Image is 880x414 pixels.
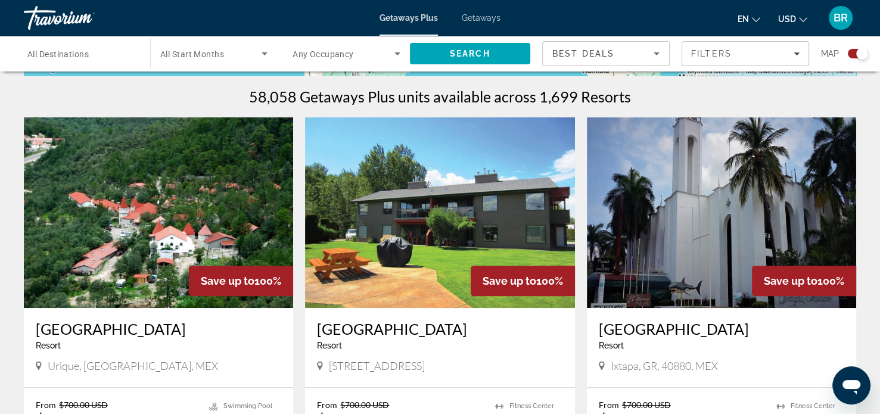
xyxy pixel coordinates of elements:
[599,400,619,410] span: From
[201,275,254,287] span: Save up to
[36,400,56,410] span: From
[599,320,844,338] a: [GEOGRAPHIC_DATA]
[48,359,218,372] span: Urique, [GEOGRAPHIC_DATA], MEX
[329,359,425,372] span: [STREET_ADDRESS]
[340,400,389,410] span: $700.00 USD
[778,14,796,24] span: USD
[552,46,660,61] mat-select: Sort by
[450,49,490,58] span: Search
[293,49,354,59] span: Any Occupancy
[738,14,749,24] span: en
[738,10,760,27] button: Change language
[24,2,143,33] a: Travorium
[27,47,135,61] input: Select destination
[752,266,856,296] div: 100%
[317,341,342,350] span: Resort
[27,49,89,59] span: All Destinations
[462,13,500,23] a: Getaways
[317,400,337,410] span: From
[249,88,631,105] h1: 58,058 Getaways Plus units available across 1,699 Resorts
[599,341,624,350] span: Resort
[611,359,718,372] span: Ixtapa, GR, 40880, MEX
[587,117,856,308] img: Ixtapa Palace Resort
[834,12,848,24] span: BR
[24,117,293,308] img: Hotel Mansión Tarahumara
[778,10,807,27] button: Change currency
[764,275,817,287] span: Save up to
[59,400,108,410] span: $700.00 USD
[509,402,554,410] span: Fitness Center
[483,275,536,287] span: Save up to
[691,49,732,58] span: Filters
[832,366,870,404] iframe: Button to launch messaging window
[410,43,531,64] button: Search
[305,117,574,308] img: Holiday Park Resort
[552,49,614,58] span: Best Deals
[160,49,224,59] span: All Start Months
[688,67,739,76] button: Keyboard shortcuts
[189,266,293,296] div: 100%
[471,266,575,296] div: 100%
[380,13,438,23] a: Getaways Plus
[682,41,809,66] button: Filters
[821,45,839,62] span: Map
[317,320,562,338] a: [GEOGRAPHIC_DATA]
[791,402,835,410] span: Fitness Center
[825,5,856,30] button: User Menu
[622,400,671,410] span: $700.00 USD
[223,402,272,410] span: Swimming Pool
[36,320,281,338] a: [GEOGRAPHIC_DATA]
[36,341,61,350] span: Resort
